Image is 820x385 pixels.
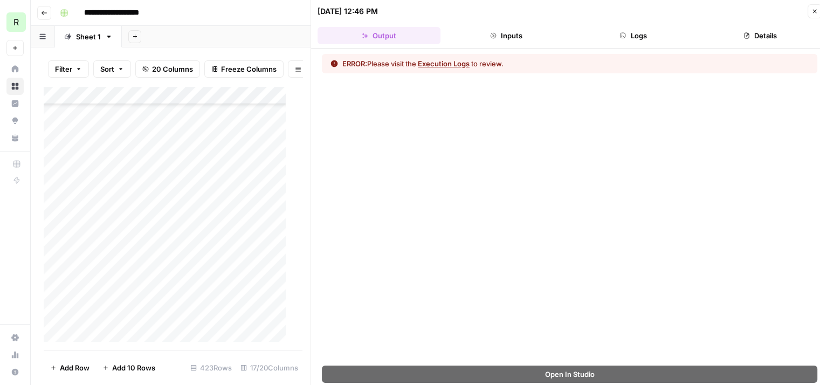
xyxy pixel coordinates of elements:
[6,60,24,78] a: Home
[48,60,89,78] button: Filter
[318,27,440,44] button: Output
[6,129,24,147] a: Your Data
[6,78,24,95] a: Browse
[342,59,367,68] span: ERROR:
[445,27,568,44] button: Inputs
[6,329,24,346] a: Settings
[572,27,695,44] button: Logs
[152,64,193,74] span: 20 Columns
[76,31,101,42] div: Sheet 1
[93,60,131,78] button: Sort
[112,362,155,373] span: Add 10 Rows
[318,6,378,17] div: [DATE] 12:46 PM
[100,64,114,74] span: Sort
[221,64,277,74] span: Freeze Columns
[236,359,302,376] div: 17/20 Columns
[186,359,236,376] div: 423 Rows
[545,369,595,380] span: Open In Studio
[6,363,24,381] button: Help + Support
[322,366,817,383] button: Open In Studio
[55,26,122,47] a: Sheet 1
[55,64,72,74] span: Filter
[342,58,504,69] div: Please visit the to review.
[6,112,24,129] a: Opportunities
[135,60,200,78] button: 20 Columns
[44,359,96,376] button: Add Row
[418,58,470,69] button: Execution Logs
[6,9,24,36] button: Workspace: Re-Leased
[6,346,24,363] a: Usage
[60,362,89,373] span: Add Row
[204,60,284,78] button: Freeze Columns
[13,16,19,29] span: R
[6,95,24,112] a: Insights
[96,359,162,376] button: Add 10 Rows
